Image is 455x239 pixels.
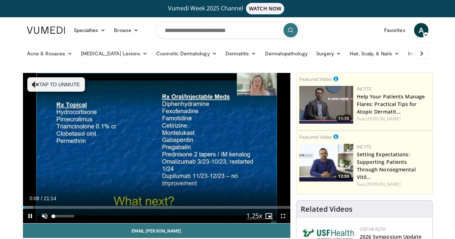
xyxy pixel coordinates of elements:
[367,116,401,122] a: [PERSON_NAME]
[367,181,401,187] a: [PERSON_NAME]
[357,86,372,92] a: Incyte
[312,46,346,61] a: Surgery
[110,23,143,37] a: Browse
[299,76,332,82] small: Featured Video
[357,144,372,150] a: Incyte
[336,173,351,180] span: 12:50
[357,181,429,188] div: Feat.
[276,209,290,223] button: Fullscreen
[246,3,284,14] span: WATCH NOW
[357,116,429,122] div: Feat.
[27,27,65,34] img: VuMedi Logo
[152,46,221,61] a: Cosmetic Dermatology
[261,209,276,223] button: Enable picture-in-picture mode
[41,196,42,201] span: /
[299,144,353,181] a: 12:50
[357,93,425,115] a: Help Your Patients Manage Flares: Practical Tips for Atopic Dermatit…
[69,23,110,37] a: Specialties
[23,209,37,223] button: Pause
[345,46,403,61] a: Hair, Scalp, & Nails
[360,226,386,232] a: USF Health
[357,151,416,180] a: Setting Expectations: Supporting Patients Through Nonsegmental Vitil…
[247,209,261,223] button: Playback Rate
[336,115,351,122] span: 11:35
[29,196,39,201] span: 0:08
[23,46,77,61] a: Acne & Rosacea
[414,23,428,37] a: A
[27,77,85,92] button: Tap to unmute
[77,46,152,61] a: [MEDICAL_DATA] Lesions
[23,73,290,224] video-js: Video Player
[37,209,52,223] button: Unmute
[299,144,353,181] img: 98b3b5a8-6d6d-4e32-b979-fd4084b2b3f2.png.150x105_q85_crop-smart_upscale.jpg
[54,215,74,217] div: Volume Level
[44,196,56,201] span: 21:14
[23,224,290,238] a: Email [PERSON_NAME]
[260,46,311,61] a: Dermatopathology
[156,22,300,39] input: Search topics, interventions
[299,86,353,124] img: 601112bd-de26-4187-b266-f7c9c3587f14.png.150x105_q85_crop-smart_upscale.jpg
[221,46,261,61] a: Dermatitis
[380,23,410,37] a: Favorites
[23,206,290,209] div: Progress Bar
[28,3,427,14] a: Vumedi Week 2025 ChannelWATCH NOW
[299,134,332,140] small: Featured Video
[301,205,352,213] h4: Related Videos
[299,86,353,124] a: 11:35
